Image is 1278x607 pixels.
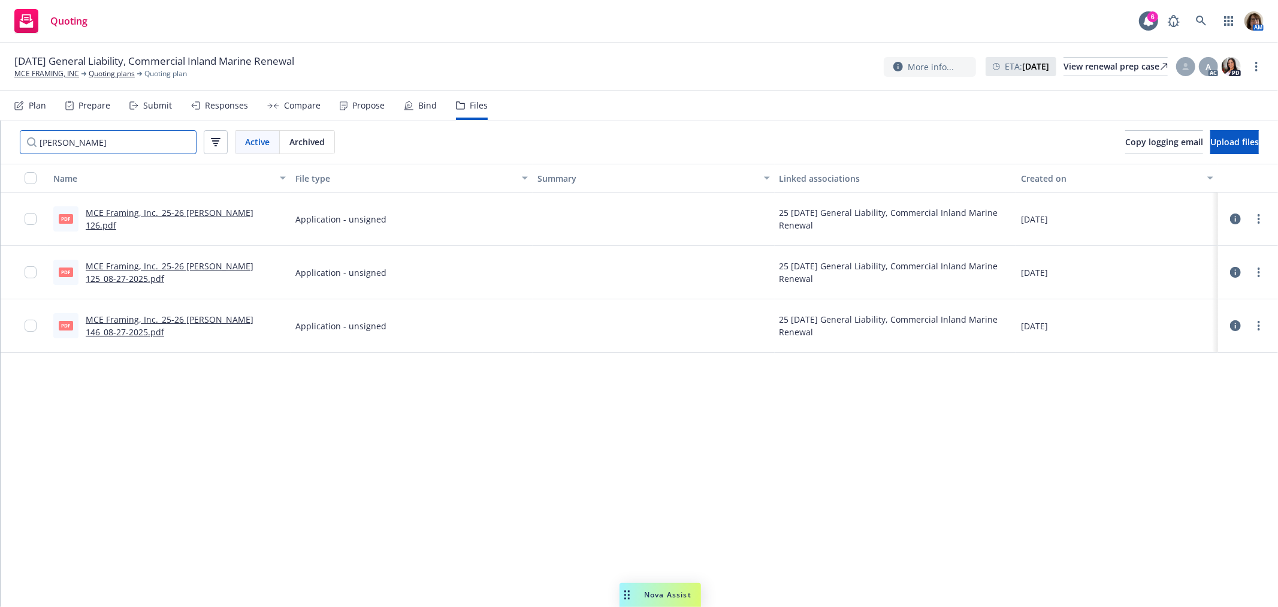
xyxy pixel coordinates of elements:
span: Archived [289,136,325,148]
a: Search [1189,9,1213,33]
span: [DATE] [1021,266,1048,279]
div: Bind [418,101,437,110]
div: Created on [1021,172,1200,185]
div: Name [53,172,273,185]
span: Application - unsigned [295,213,386,226]
span: pdf [59,268,73,277]
span: More info... [908,61,954,73]
div: Plan [29,101,46,110]
a: more [1252,265,1266,280]
div: 25 [DATE] General Liability, Commercial Inland Marine Renewal [780,260,1012,285]
a: more [1252,212,1266,226]
span: [DATE] [1021,213,1048,226]
button: Upload files [1210,130,1259,154]
img: photo [1222,57,1241,76]
a: Switch app [1217,9,1241,33]
span: Upload files [1210,136,1259,148]
a: MCE Framing, Inc._25-26 [PERSON_NAME] 125_08-27-2025.pdf [86,260,253,284]
span: A [1206,61,1211,73]
div: Prepare [78,101,110,110]
div: Submit [143,101,172,110]
button: Linked associations [775,164,1017,193]
div: File type [295,172,515,185]
a: View renewal prep case [1064,57,1168,76]
img: photo [1244,11,1264,31]
button: Nova Assist [620,583,701,607]
div: Linked associations [780,172,1012,185]
span: pdf [59,321,73,330]
span: Active [245,136,270,148]
div: 6 [1147,11,1158,22]
div: 25 [DATE] General Liability, Commercial Inland Marine Renewal [780,206,1012,232]
a: MCE FRAMING, INC [14,68,79,79]
a: more [1249,59,1264,74]
div: Files [470,101,488,110]
a: Report a Bug [1162,9,1186,33]
div: 25 [DATE] General Liability, Commercial Inland Marine Renewal [780,313,1012,338]
div: Drag to move [620,583,635,607]
span: Application - unsigned [295,266,386,279]
span: Copy logging email [1125,136,1203,148]
input: Select all [25,172,37,184]
strong: [DATE] [1022,61,1049,72]
div: Compare [284,101,321,110]
button: Name [49,164,291,193]
span: pdf [59,214,73,223]
a: Quoting plans [89,68,135,79]
input: Toggle Row Selected [25,266,37,278]
span: Quoting plan [144,68,187,79]
div: View renewal prep case [1064,58,1168,76]
span: [DATE] [1021,320,1048,332]
button: Copy logging email [1125,130,1203,154]
div: Propose [352,101,385,110]
span: Application - unsigned [295,320,386,332]
button: File type [291,164,533,193]
a: Quoting [10,4,92,38]
div: Responses [205,101,248,110]
a: MCE Framing, Inc._25-26 [PERSON_NAME] 146_08-27-2025.pdf [86,314,253,338]
input: Toggle Row Selected [25,320,37,332]
span: Quoting [50,16,87,26]
button: More info... [884,57,976,77]
a: more [1252,318,1266,333]
button: Created on [1016,164,1218,193]
span: [DATE] General Liability, Commercial Inland Marine Renewal [14,54,294,68]
input: Search by keyword... [20,130,197,154]
a: MCE Framing, Inc._25-26 [PERSON_NAME] 126.pdf [86,207,253,231]
div: Summary [537,172,757,185]
input: Toggle Row Selected [25,213,37,225]
button: Summary [533,164,775,193]
span: Nova Assist [644,590,691,600]
span: ETA : [1005,60,1049,73]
